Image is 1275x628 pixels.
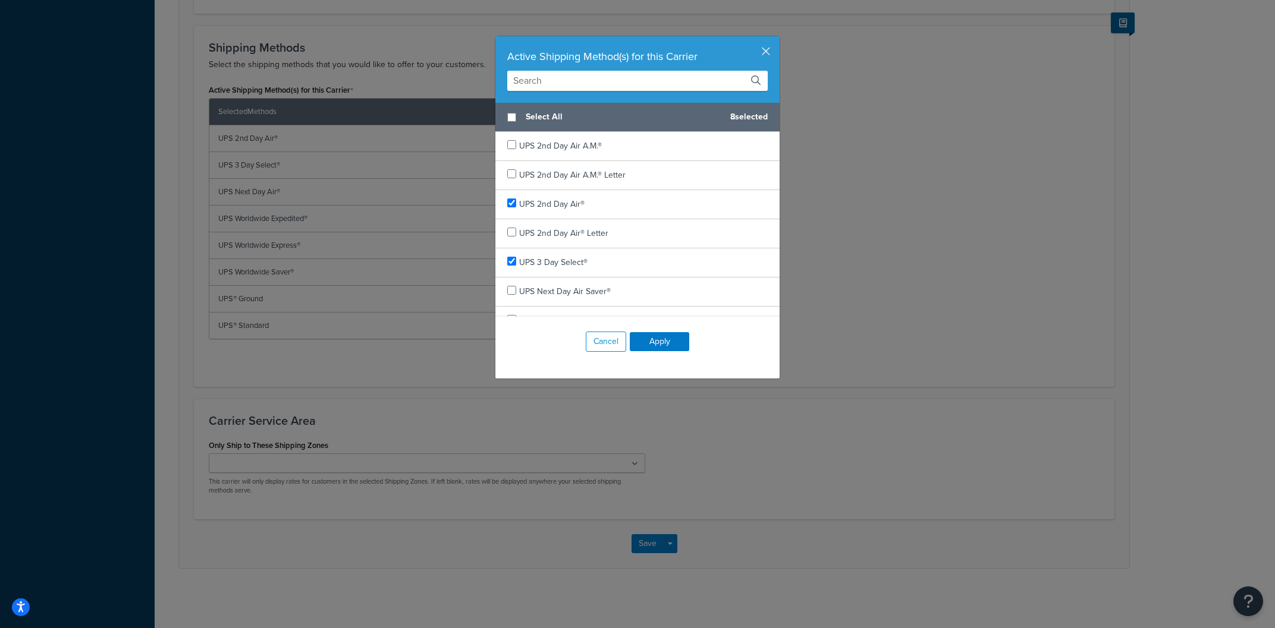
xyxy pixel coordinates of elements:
div: Active Shipping Method(s) for this Carrier [507,48,768,65]
button: Apply [630,332,689,351]
span: UPS 2nd Day Air® Letter [519,227,608,239]
span: Select All [526,109,721,125]
span: UPS 2nd Day Air A.M.® Letter [519,169,626,181]
button: Cancel [586,332,626,352]
span: UPS Next Day Air Saver® Letter [519,314,635,327]
span: UPS 3 Day Select® [519,256,588,269]
input: Search [507,71,768,91]
span: UPS 2nd Day Air A.M.® [519,140,602,152]
div: 8 selected [495,103,780,132]
span: UPS 2nd Day Air® [519,198,585,210]
span: UPS Next Day Air Saver® [519,285,611,298]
